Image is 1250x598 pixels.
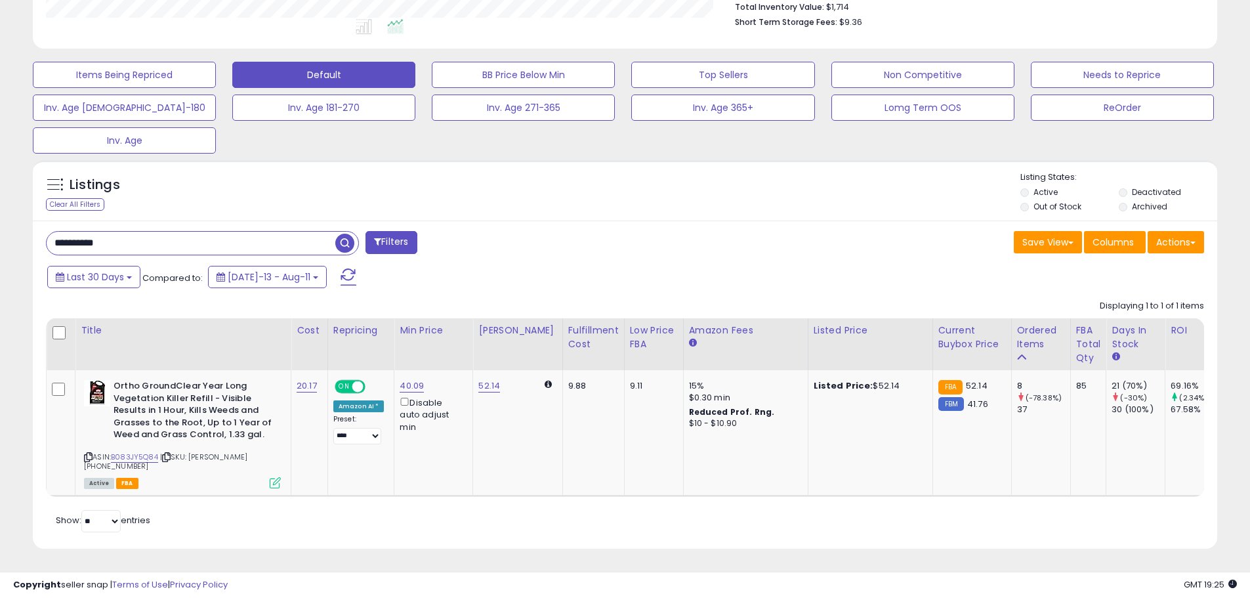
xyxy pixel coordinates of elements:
button: Inv. Age 181-270 [232,95,415,121]
b: Ortho GroundClear Year Long Vegetation Killer Refill - Visible Results in 1 Hour, Kills Weeds and... [114,380,273,444]
div: FBA Total Qty [1076,324,1101,365]
label: Active [1033,186,1058,198]
a: B083JY5Q84 [111,452,158,463]
button: BB Price Below Min [432,62,615,88]
div: seller snap | | [13,579,228,591]
span: All listings currently available for purchase on Amazon [84,478,114,489]
small: Amazon Fees. [689,337,697,349]
h5: Listings [70,176,120,194]
a: 52.14 [478,379,500,393]
b: Short Term Storage Fees: [735,16,837,28]
button: Lomg Term OOS [831,95,1014,121]
a: Privacy Policy [170,578,228,591]
span: 52.14 [966,379,988,392]
div: 30 (100%) [1112,404,1165,416]
div: $0.30 min [689,392,798,404]
div: Displaying 1 to 1 of 1 items [1100,300,1204,312]
div: Amazon AI * [333,400,385,412]
a: 40.09 [400,379,424,393]
div: Amazon Fees [689,324,802,337]
button: Inv. Age 365+ [631,95,814,121]
small: (2.34%) [1179,393,1207,403]
div: Preset: [333,415,385,444]
button: Inv. Age 271-365 [432,95,615,121]
button: Inv. Age [33,127,216,154]
strong: Copyright [13,578,61,591]
div: Current Buybox Price [938,324,1006,351]
p: Listing States: [1020,171,1217,184]
span: $9.36 [839,16,862,28]
span: Last 30 Days [67,270,124,284]
button: [DATE]-13 - Aug-11 [208,266,327,288]
div: 85 [1076,380,1096,392]
button: Top Sellers [631,62,814,88]
div: Repricing [333,324,389,337]
div: Listed Price [814,324,927,337]
label: Out of Stock [1033,201,1081,212]
button: Filters [365,231,417,254]
div: Disable auto adjust min [400,395,463,433]
div: 37 [1017,404,1070,416]
div: ASIN: [84,380,281,487]
button: Columns [1084,231,1146,253]
small: Days In Stock. [1112,351,1119,363]
button: Needs to Reprice [1031,62,1214,88]
a: Terms of Use [112,578,168,591]
span: [DATE]-13 - Aug-11 [228,270,310,284]
div: Title [81,324,285,337]
div: 8 [1017,380,1070,392]
div: 69.16% [1171,380,1224,392]
b: Listed Price: [814,379,873,392]
small: FBA [938,380,963,395]
div: Cost [297,324,322,337]
button: Last 30 Days [47,266,140,288]
button: Save View [1014,231,1082,253]
div: Fulfillment Cost [568,324,619,351]
div: 9.11 [630,380,673,392]
b: Total Inventory Value: [735,1,824,12]
div: 9.88 [568,380,614,392]
div: 21 (70%) [1112,380,1165,392]
span: | SKU: [PERSON_NAME] [PHONE_NUMBER] [84,452,247,471]
div: Clear All Filters [46,198,104,211]
button: ReOrder [1031,95,1214,121]
div: 15% [689,380,798,392]
small: FBM [938,397,964,411]
span: 2025-09-11 19:25 GMT [1184,578,1237,591]
span: Show: entries [56,514,150,526]
button: Default [232,62,415,88]
label: Deactivated [1132,186,1181,198]
button: Actions [1148,231,1204,253]
div: Days In Stock [1112,324,1159,351]
div: 67.58% [1171,404,1224,416]
button: Inv. Age [DEMOGRAPHIC_DATA]-180 [33,95,216,121]
small: (-30%) [1120,393,1147,403]
img: 41AH3l1zFML._SL40_.jpg [84,380,110,406]
span: ON [336,381,352,393]
small: (-78.38%) [1026,393,1062,403]
a: 20.17 [297,379,317,393]
span: Compared to: [142,272,203,284]
div: Low Price FBA [630,324,678,351]
button: Items Being Repriced [33,62,216,88]
div: $10 - $10.90 [689,418,798,429]
div: $52.14 [814,380,923,392]
div: [PERSON_NAME] [478,324,556,337]
b: Reduced Prof. Rng. [689,406,775,417]
div: Ordered Items [1017,324,1065,351]
div: ROI [1171,324,1219,337]
div: Min Price [400,324,467,337]
span: 41.76 [967,398,988,410]
span: OFF [364,381,385,393]
label: Archived [1132,201,1167,212]
span: Columns [1093,236,1134,249]
span: FBA [116,478,138,489]
button: Non Competitive [831,62,1014,88]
